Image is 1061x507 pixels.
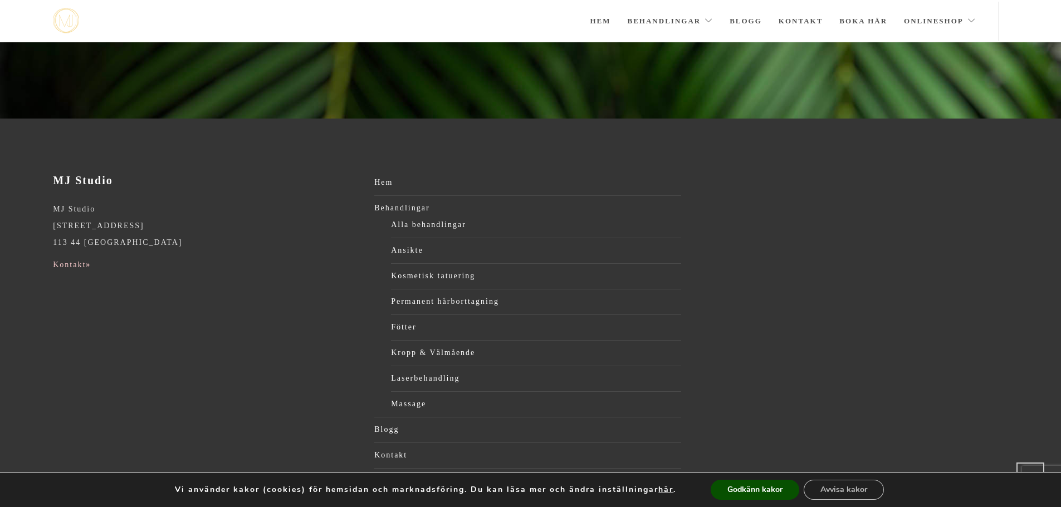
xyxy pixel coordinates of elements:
a: Kosmetisk tatuering [391,268,681,284]
a: Kontakt» [53,260,91,269]
a: Blogg [730,2,762,41]
a: Massage [391,396,681,412]
button: här [658,485,673,495]
strong: » [86,260,91,269]
a: Behandlingar [628,2,713,41]
a: Kropp & Välmående [391,344,681,361]
a: Alla behandlingar [391,216,681,233]
a: mjstudio mjstudio mjstudio [53,8,79,33]
a: Fötter [391,319,681,336]
a: Boka här [839,2,887,41]
a: Permanent hårborttagning [391,293,681,310]
button: Avvisa kakor [804,480,884,500]
button: Godkänn kakor [711,480,799,500]
a: Blogg [374,421,681,438]
p: MJ Studio [STREET_ADDRESS] 113 44 [GEOGRAPHIC_DATA] [53,201,360,251]
a: Kontakt [779,2,823,41]
a: Behandlingar [374,200,681,216]
a: Ansikte [391,242,681,259]
a: Laserbehandling [391,370,681,387]
img: mjstudio [53,8,79,33]
h3: MJ Studio [53,174,360,187]
a: Onlineshop [904,2,976,41]
a: Kontakt [374,447,681,464]
a: Hem [374,174,681,191]
p: Vi använder kakor (cookies) för hemsidan och marknadsföring. Du kan läsa mer och ändra inställnin... [175,485,676,495]
a: Hem [590,2,610,41]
